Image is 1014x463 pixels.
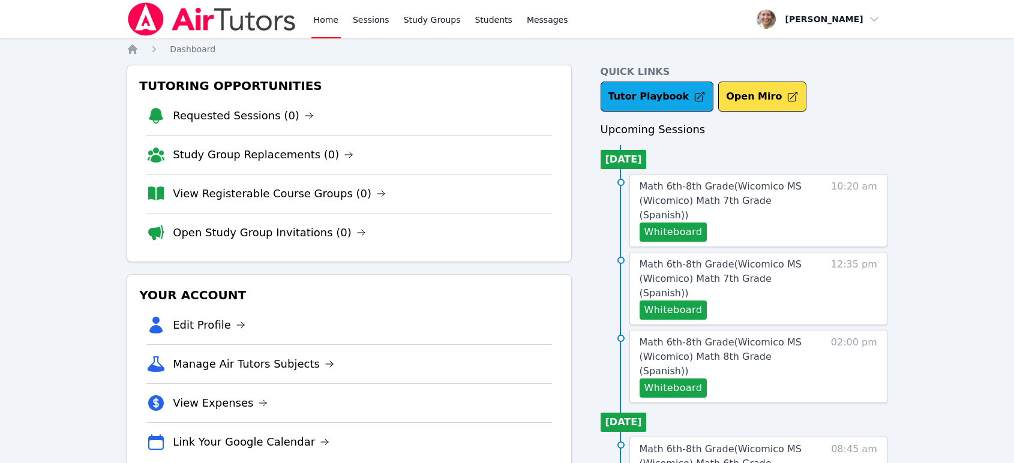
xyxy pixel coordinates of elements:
[601,65,887,79] h4: Quick Links
[640,181,802,221] span: Math 6th-8th Grade ( Wicomico MS (Wicomico) Math 7th Grade (Spanish) )
[831,179,877,242] span: 10:20 am
[601,82,714,112] a: Tutor Playbook
[527,14,568,26] span: Messages
[173,434,329,450] a: Link Your Google Calendar
[831,335,877,398] span: 02:00 pm
[640,378,707,398] button: Whiteboard
[173,107,314,124] a: Requested Sessions (0)
[640,335,818,378] a: Math 6th-8th Grade(Wicomico MS (Wicomico) Math 8th Grade (Spanish))
[640,179,818,223] a: Math 6th-8th Grade(Wicomico MS (Wicomico) Math 7th Grade (Spanish))
[640,258,802,299] span: Math 6th-8th Grade ( Wicomico MS (Wicomico) Math 7th Grade (Spanish) )
[640,223,707,242] button: Whiteboard
[170,44,215,54] span: Dashboard
[601,413,647,432] li: [DATE]
[137,284,561,306] h3: Your Account
[173,224,366,241] a: Open Study Group Invitations (0)
[173,185,386,202] a: View Registerable Course Groups (0)
[640,336,802,377] span: Math 6th-8th Grade ( Wicomico MS (Wicomico) Math 8th Grade (Spanish) )
[640,300,707,320] button: Whiteboard
[173,356,334,372] a: Manage Air Tutors Subjects
[173,317,245,333] a: Edit Profile
[127,2,296,36] img: Air Tutors
[601,150,647,169] li: [DATE]
[127,43,887,55] nav: Breadcrumb
[640,257,818,300] a: Math 6th-8th Grade(Wicomico MS (Wicomico) Math 7th Grade (Spanish))
[170,43,215,55] a: Dashboard
[137,75,561,97] h3: Tutoring Opportunities
[718,82,806,112] button: Open Miro
[173,146,353,163] a: Study Group Replacements (0)
[173,395,268,411] a: View Expenses
[601,121,887,138] h3: Upcoming Sessions
[831,257,877,320] span: 12:35 pm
